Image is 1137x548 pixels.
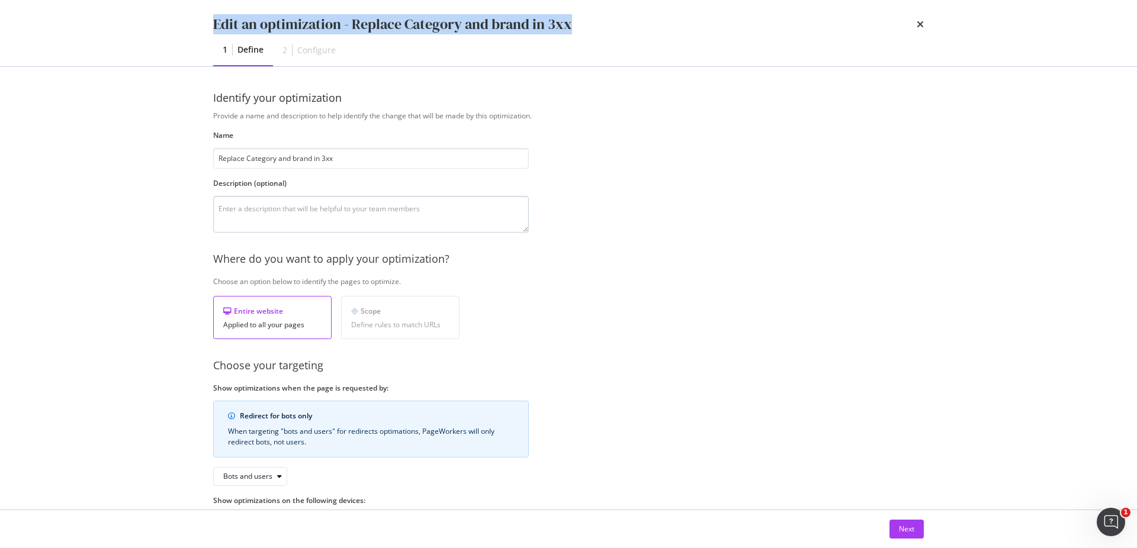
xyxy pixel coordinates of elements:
label: Show optimizations when the page is requested by: [213,383,529,393]
div: Provide a name and description to help identify the change that will be made by this optimization. [213,111,924,121]
div: 1 [223,44,227,56]
span: 1 [1121,508,1130,517]
button: Next [889,520,924,539]
div: Choose your targeting [213,358,924,373]
div: Define rules to match URLs [351,321,449,329]
input: Enter an optimization name to easily find it back [213,148,529,169]
label: Description (optional) [213,178,529,188]
div: When targeting "bots and users" for redirects optimations, PageWorkers will only redirect bots, n... [228,426,514,447]
div: Where do you want to apply your optimization? [213,252,924,267]
label: Name [213,130,529,140]
div: info banner [213,401,529,457]
button: Bots and users [213,467,287,486]
label: Show optimizations on the following devices: [213,495,529,505]
div: 2 [282,44,287,56]
div: Redirect for bots only [240,411,514,421]
div: Applied to all your pages [223,321,322,329]
div: times [917,14,924,34]
div: Bots and users [223,473,272,480]
div: Edit an optimization - Replace Category and brand in 3xx [213,14,572,34]
div: Choose an option below to identify the pages to optimize. [213,276,924,286]
div: Scope [351,306,449,316]
div: Entire website [223,306,322,316]
div: Configure [297,44,336,56]
div: Define [237,44,264,56]
div: Next [899,524,914,534]
div: Identify your optimization [213,91,924,106]
iframe: Intercom live chat [1097,508,1125,536]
